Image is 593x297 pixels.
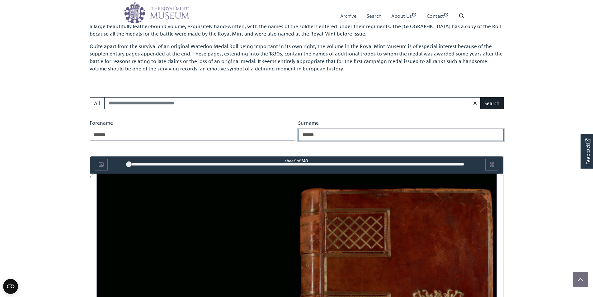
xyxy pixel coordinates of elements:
span: The names of all those who were awarded the campaign medal for taking part in the Battle of [GEOG... [90,16,502,37]
a: Archive [340,7,357,25]
button: Full screen mode [485,159,498,170]
button: Open CMP widget [3,279,18,294]
img: logo_wide.png [124,2,189,23]
a: Search [367,7,381,25]
a: Would you like to provide feedback? [581,134,593,169]
button: Search [480,97,504,109]
button: All [90,97,105,109]
span: Feedback [584,138,591,164]
span: 1 [295,158,297,163]
a: Contact [427,7,449,25]
div: sheet of 540 [129,158,464,164]
input: Search for medal roll recipients... [104,97,481,109]
label: Surname [298,119,319,127]
label: Forename [90,119,113,127]
button: Scroll to top [573,272,588,287]
span: Quite apart from the survival of an original Waterloo Medal Roll being important in its own right... [90,43,503,72]
a: About Us [391,7,417,25]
